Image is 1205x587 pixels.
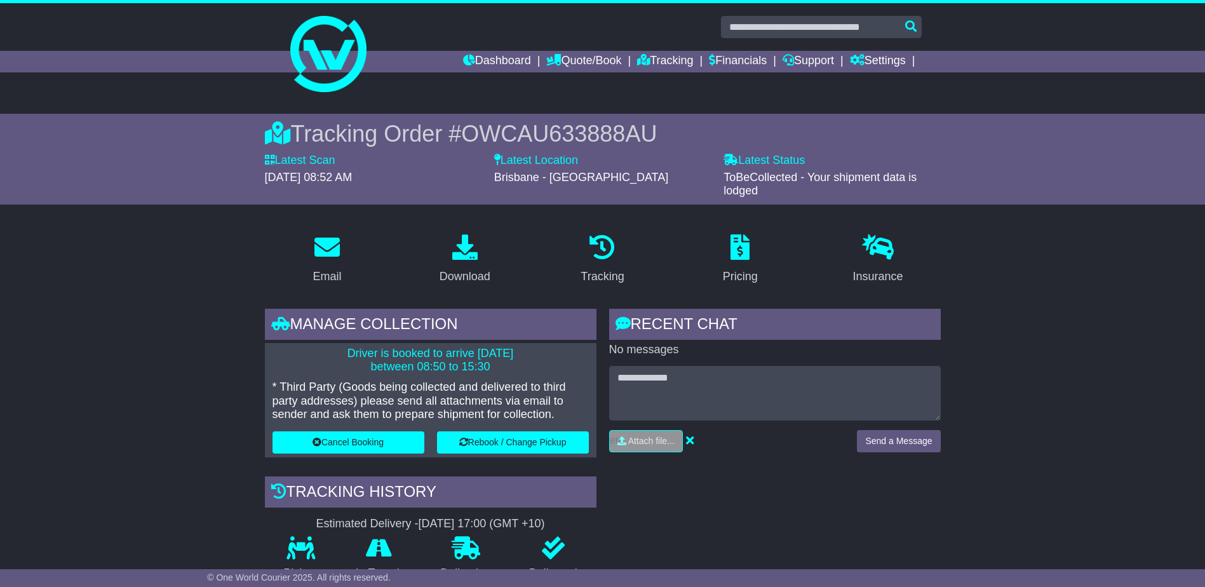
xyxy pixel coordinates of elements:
[783,51,834,72] a: Support
[265,120,941,147] div: Tracking Order #
[265,171,353,184] span: [DATE] 08:52 AM
[273,381,589,422] p: * Third Party (Goods being collected and delivered to third party addresses) please send all atta...
[494,171,668,184] span: Brisbane - [GEOGRAPHIC_DATA]
[419,517,545,531] div: [DATE] 17:00 (GMT +10)
[313,268,341,285] div: Email
[853,268,903,285] div: Insurance
[265,154,335,168] label: Latest Scan
[546,51,621,72] a: Quote/Book
[857,430,940,452] button: Send a Message
[273,431,424,454] button: Cancel Booking
[609,343,941,357] p: No messages
[422,567,511,581] p: Delivering
[265,567,337,581] p: Pickup
[850,51,906,72] a: Settings
[723,268,758,285] div: Pricing
[845,230,912,290] a: Insurance
[461,121,657,147] span: OWCAU633888AU
[337,567,422,581] p: In Transit
[437,431,589,454] button: Rebook / Change Pickup
[709,51,767,72] a: Financials
[581,268,624,285] div: Tracking
[431,230,499,290] a: Download
[265,309,596,343] div: Manage collection
[494,154,578,168] label: Latest Location
[572,230,632,290] a: Tracking
[304,230,349,290] a: Email
[510,567,596,581] p: Delivered
[724,154,805,168] label: Latest Status
[440,268,490,285] div: Download
[463,51,531,72] a: Dashboard
[265,517,596,531] div: Estimated Delivery -
[265,476,596,511] div: Tracking history
[715,230,766,290] a: Pricing
[273,347,589,374] p: Driver is booked to arrive [DATE] between 08:50 to 15:30
[637,51,693,72] a: Tracking
[207,572,391,583] span: © One World Courier 2025. All rights reserved.
[724,171,917,198] span: ToBeCollected - Your shipment data is lodged
[609,309,941,343] div: RECENT CHAT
